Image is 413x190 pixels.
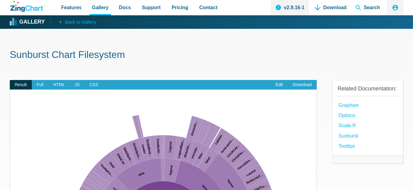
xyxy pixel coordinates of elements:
a: sunburst [338,132,358,140]
h1: Sunburst Chart Filesystem [10,48,403,62]
span: Docs [119,3,131,12]
a: Download [288,80,317,90]
span: Features [61,3,82,12]
span: Contact [199,3,218,12]
span: Pricing [171,3,188,12]
span: JS [70,80,84,90]
strong: Gallery [19,19,45,25]
a: Graphset [338,101,359,109]
a: Edit [271,80,288,90]
a: options [338,111,355,120]
h3: Related Documentation: [337,85,398,92]
a: Back to Gallery [51,17,96,26]
span: Gallery [92,3,109,12]
span: Support [142,3,160,12]
span: Full [32,80,49,90]
span: CSS [85,80,103,90]
span: HTML [48,80,70,90]
span: Back to Gallery [65,18,96,26]
a: Gallery [10,17,45,27]
a: Tooltips [338,142,355,150]
a: Scale-R [338,121,356,130]
a: ZingChart Logo. Click to return to the homepage [10,1,45,12]
span: Result [10,80,32,90]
